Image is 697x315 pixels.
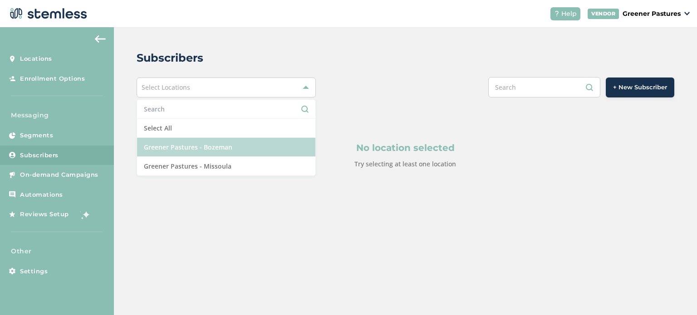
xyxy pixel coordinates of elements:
span: Locations [20,54,52,63]
span: + New Subscriber [613,83,667,92]
img: icon-help-white-03924b79.svg [554,11,560,16]
input: Search [144,104,309,114]
div: VENDOR [588,9,619,19]
img: glitter-stars-b7820f95.gif [76,205,94,223]
span: On-demand Campaigns [20,170,98,179]
img: icon-arrow-back-accent-c549486e.svg [95,35,106,43]
li: Greener Pastures - Bozeman [137,138,315,157]
span: Enrollment Options [20,74,85,83]
li: Select All [137,119,315,138]
input: Search [488,77,600,97]
span: Segments [20,131,53,140]
span: Subscribers [20,151,59,160]
iframe: Chat Widget [652,271,697,315]
span: Help [561,9,577,19]
p: Greener Pastures [623,9,681,19]
span: Select Locations [142,83,190,92]
li: Greener Pastures - Missoula [137,157,315,175]
span: Settings [20,267,48,276]
img: icon_down-arrow-small-66adaf34.svg [684,12,690,15]
button: + New Subscriber [606,78,674,97]
span: Reviews Setup [20,210,69,219]
label: Try selecting at least one location [354,160,456,168]
span: Automations [20,190,63,199]
h2: Subscribers [137,50,203,66]
p: No location selected [180,141,631,155]
img: logo-dark-0685b13c.svg [7,5,87,23]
